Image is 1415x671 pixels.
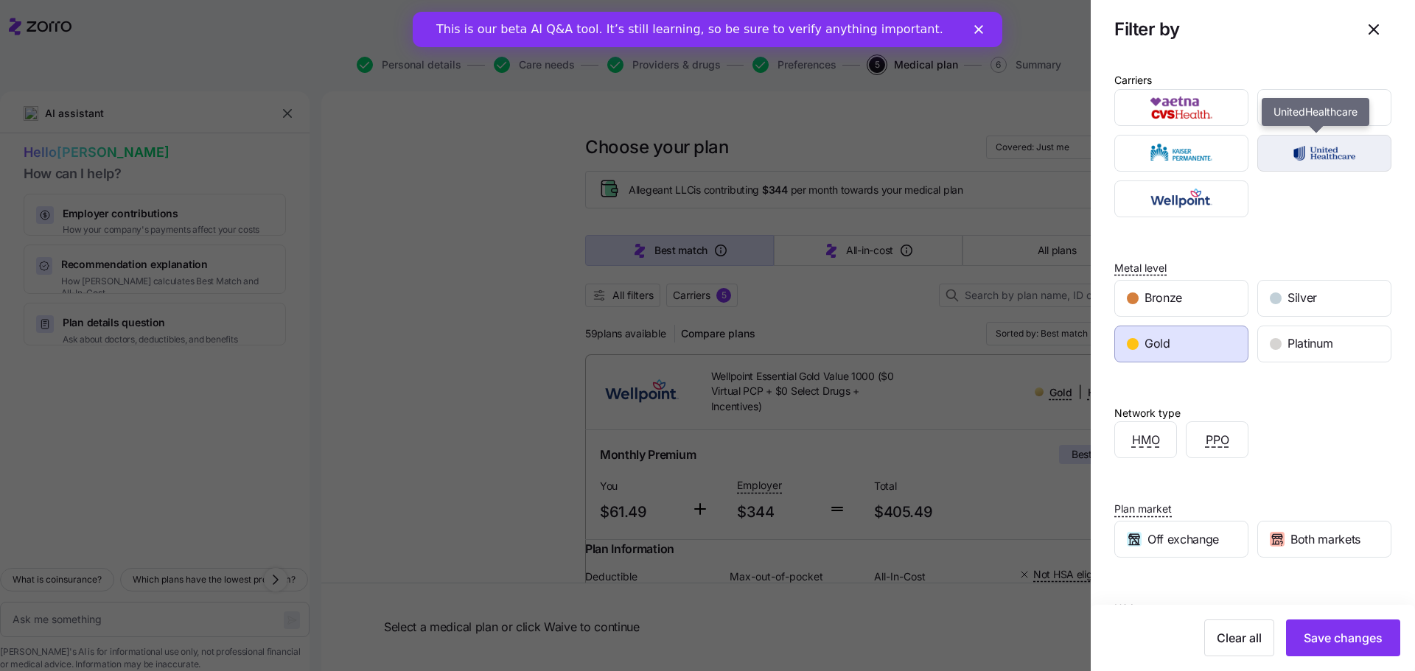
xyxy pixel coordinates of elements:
span: Platinum [1288,334,1332,353]
div: Close [562,13,576,22]
img: Wellpoint [1128,184,1236,214]
img: CareFirst BlueCross BlueShield [1271,93,1379,122]
img: Aetna CVS Health [1128,93,1236,122]
button: Clear all [1204,619,1274,656]
span: Plan market [1114,502,1172,516]
img: UnitedHealthcare [1271,138,1379,168]
iframe: Intercom live chat banner [413,12,1002,47]
span: PPO [1206,431,1229,449]
img: Kaiser Permanente [1128,138,1236,168]
h1: Filter by [1114,18,1344,41]
span: Silver [1288,289,1317,307]
button: Save changes [1286,619,1400,656]
span: HSA [1114,601,1136,616]
span: HMO [1132,431,1160,449]
span: Clear all [1217,629,1262,647]
span: Metal level [1114,261,1167,275]
span: Both markets [1290,530,1360,549]
div: Network type [1114,405,1181,421]
div: Carriers [1114,72,1152,88]
span: Gold [1145,334,1170,353]
span: Save changes [1304,629,1383,647]
span: Off exchange [1147,530,1219,549]
span: Bronze [1145,289,1182,307]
